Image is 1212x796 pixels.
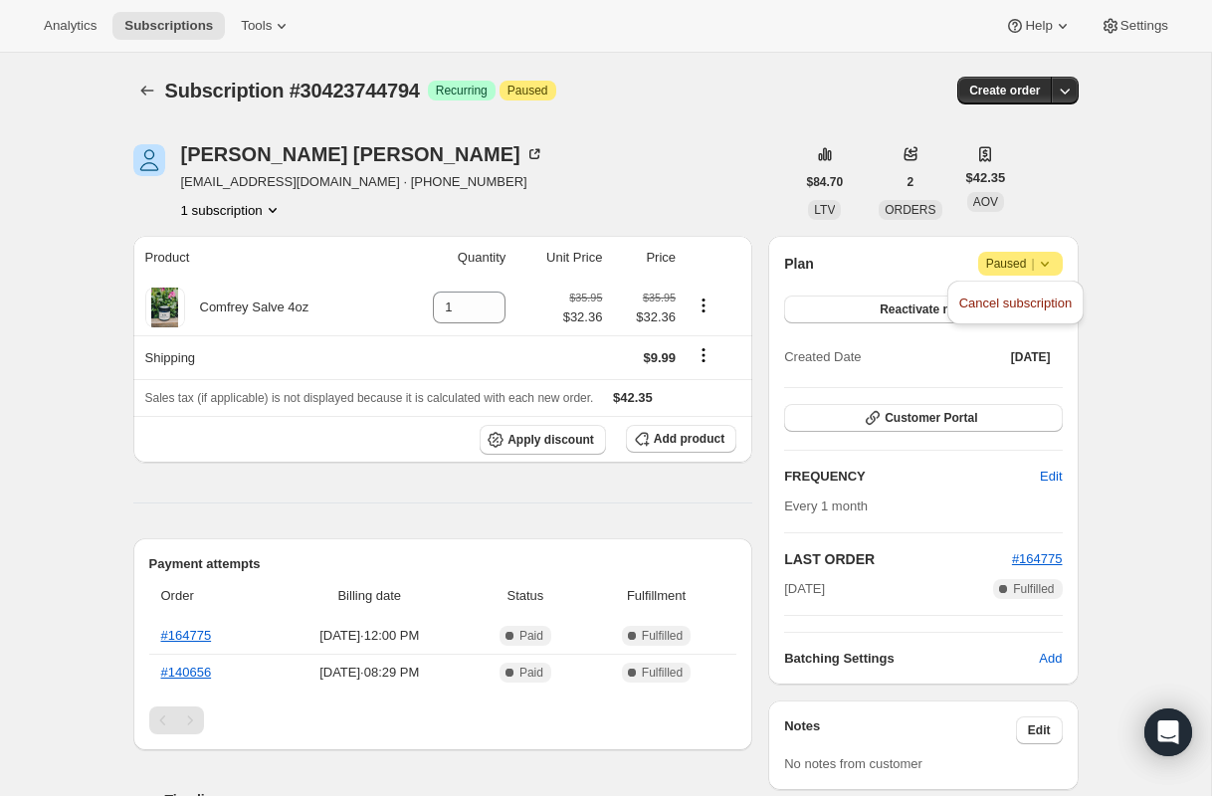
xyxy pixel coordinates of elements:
span: AOV [973,195,998,209]
button: Subscriptions [112,12,225,40]
span: Help [1025,18,1052,34]
span: Fulfilled [642,665,683,681]
th: Price [608,236,682,280]
h2: LAST ORDER [784,549,1012,569]
span: Recurring [436,83,488,99]
button: Subscriptions [133,77,161,104]
span: LTV [814,203,835,217]
th: Quantity [391,236,511,280]
a: #140656 [161,665,212,680]
span: Fulfilled [1013,581,1054,597]
span: Add [1039,649,1062,669]
span: Subscription #30423744794 [165,80,420,101]
button: Create order [957,77,1052,104]
span: Analytics [44,18,97,34]
span: Paused [507,83,548,99]
button: 2 [896,168,926,196]
span: Add product [654,431,724,447]
span: Fulfillment [588,586,724,606]
span: $32.36 [614,307,676,327]
span: [EMAIL_ADDRESS][DOMAIN_NAME] · [PHONE_NUMBER] [181,172,544,192]
a: #164775 [1012,551,1063,566]
h2: FREQUENCY [784,467,1040,487]
span: No notes from customer [784,756,922,771]
span: Edit [1040,467,1062,487]
span: Create order [969,83,1040,99]
span: Apply discount [507,432,594,448]
span: Subscriptions [124,18,213,34]
button: #164775 [1012,549,1063,569]
a: #164775 [161,628,212,643]
button: Customer Portal [784,404,1062,432]
th: Unit Price [511,236,608,280]
span: Paid [519,665,543,681]
span: Fulfilled [642,628,683,644]
button: Product actions [181,200,283,220]
button: Edit [1028,461,1074,493]
button: Edit [1016,716,1063,744]
button: Apply discount [480,425,606,455]
span: $42.35 [966,168,1006,188]
span: ORDERS [885,203,935,217]
th: Product [133,236,392,280]
span: [DATE] [1011,349,1051,365]
span: Sales tax (if applicable) is not displayed because it is calculated with each new order. [145,391,594,405]
div: Open Intercom Messenger [1144,708,1192,756]
small: $35.95 [643,292,676,303]
button: Analytics [32,12,108,40]
button: Add product [626,425,736,453]
span: $9.99 [643,350,676,365]
span: [DATE] [784,579,825,599]
span: Edit [1028,722,1051,738]
button: Reactivate now [784,296,1062,323]
span: Paused [986,254,1055,274]
button: Add [1027,643,1074,675]
button: [DATE] [999,343,1063,371]
button: Settings [1089,12,1180,40]
span: Customer Portal [885,410,977,426]
span: Settings [1120,18,1168,34]
button: Help [993,12,1084,40]
span: Naomi Woodward [133,144,165,176]
span: 2 [908,174,914,190]
button: Shipping actions [688,344,719,366]
th: Order [149,574,271,618]
button: Product actions [688,295,719,316]
h2: Plan [784,254,814,274]
span: $84.70 [807,174,844,190]
small: $35.95 [569,292,602,303]
button: Tools [229,12,303,40]
th: Shipping [133,335,392,379]
span: [DATE] · 12:00 PM [277,626,464,646]
button: Cancel subscription [953,287,1078,318]
span: [DATE] · 08:29 PM [277,663,464,683]
span: Tools [241,18,272,34]
div: [PERSON_NAME] [PERSON_NAME] [181,144,544,164]
h2: Payment attempts [149,554,737,574]
div: Comfrey Salve 4oz [185,298,309,317]
span: $42.35 [613,390,653,405]
span: Reactivate now [880,301,966,317]
span: Billing date [277,586,464,606]
nav: Pagination [149,706,737,734]
h6: Batching Settings [784,649,1039,669]
span: $32.36 [563,307,603,327]
button: $84.70 [795,168,856,196]
h3: Notes [784,716,1016,744]
span: Created Date [784,347,861,367]
span: Status [475,586,576,606]
span: Every 1 month [784,498,868,513]
span: Paid [519,628,543,644]
span: Cancel subscription [959,296,1072,310]
span: | [1031,256,1034,272]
